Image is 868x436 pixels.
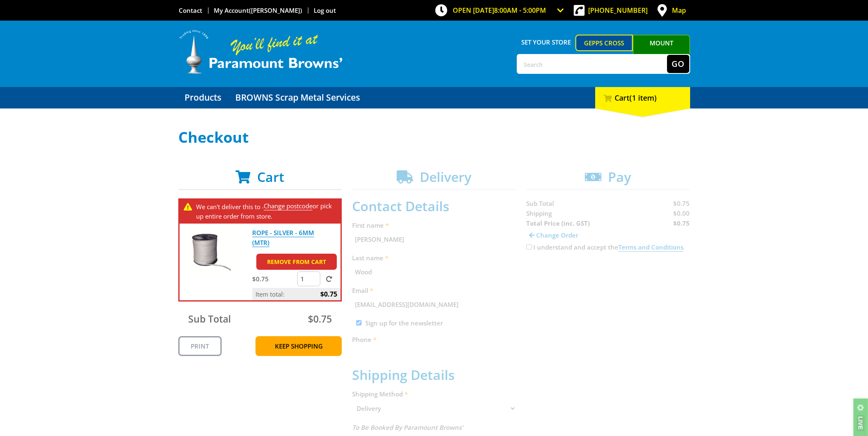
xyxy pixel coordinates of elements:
input: Search [518,55,667,73]
span: Sub Total [188,312,231,325]
a: Log out [314,6,336,14]
a: Remove from cart [256,254,337,270]
a: Go to the BROWNS Scrap Metal Services page [229,87,366,108]
span: (1 item) [629,93,657,103]
h1: Checkout [178,129,690,146]
div: . or pick up entire order from store. [180,198,341,224]
p: $0.75 [252,274,296,284]
span: ([PERSON_NAME]) [249,6,302,14]
span: 8:00am - 5:00pm [494,6,546,15]
a: ROPE - SILVER - 6MM (MTR) [252,229,314,247]
span: Set your store [517,35,576,49]
button: Tool menu [854,398,868,436]
a: Go to the Contact page [179,6,202,14]
span: $0.75 [320,288,337,300]
div: Cart [595,87,690,108]
a: Mount [PERSON_NAME] [633,35,690,66]
img: Paramount Browns' [178,29,343,75]
section: Better navigator - Live page [854,398,868,436]
a: Change postcode [264,202,312,210]
a: Go to the Products page [178,87,227,108]
span: We can't deliver this to [196,203,260,211]
span: Cart [257,168,284,186]
span: $0.75 [308,312,332,325]
a: Go to the My Account page [214,6,302,14]
button: Go [667,55,689,73]
p: Item total: [252,288,341,300]
img: ROPE - SILVER - 6MM (MTR) [187,228,237,277]
span: Live [857,415,865,431]
a: Gepps Cross [575,35,633,51]
a: Keep Shopping [255,336,342,356]
a: Print [178,336,222,356]
span: OPEN [DATE] [453,6,546,15]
